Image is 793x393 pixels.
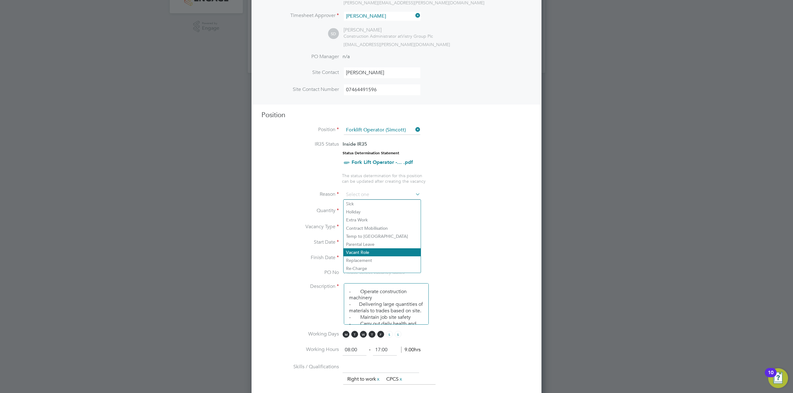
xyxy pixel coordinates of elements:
[261,191,339,198] label: Reason
[328,28,339,39] span: SD
[373,344,397,356] input: 17:00
[261,69,339,76] label: Site Contact
[345,375,383,383] li: Right to work
[261,331,339,337] label: Working Days
[395,331,401,338] span: S
[344,264,421,272] li: Re-Charge
[386,331,393,338] span: S
[344,269,405,276] span: Please select vacancy dates
[343,331,349,338] span: M
[368,347,372,353] span: ‐
[376,375,380,383] a: x
[344,27,433,33] div: [PERSON_NAME]
[344,240,421,248] li: Parental Leave
[261,86,339,93] label: Site Contact Number
[261,141,339,147] label: IR35 Status
[377,331,384,338] span: F
[261,53,339,60] label: PO Manager
[344,208,421,216] li: Holiday
[344,248,421,256] li: Vacant Role
[261,346,339,353] label: Working Hours
[344,33,401,39] span: Construction Administrator at
[343,344,366,356] input: 08:00
[360,331,367,338] span: W
[351,331,358,338] span: T
[352,159,413,165] a: Fork Lift Operator -... .pdf
[344,190,420,199] input: Select one
[384,375,405,383] li: CPCS
[261,207,339,214] label: Quantity
[344,256,421,264] li: Replacement
[261,12,339,19] label: Timesheet Approver
[342,173,426,184] span: The status determination for this position can be updated after creating the vacancy
[344,200,421,208] li: Sick
[344,126,420,135] input: Search for...
[261,283,339,290] label: Description
[399,375,403,383] a: x
[768,373,773,381] div: 10
[261,269,339,276] label: PO No
[261,239,339,246] label: Start Date
[369,331,375,338] span: T
[343,141,367,147] span: Inside IR35
[261,364,339,370] label: Skills / Qualifications
[344,42,450,47] span: [EMAIL_ADDRESS][PERSON_NAME][DOMAIN_NAME]
[344,216,421,224] li: Extra Work
[343,53,350,60] span: n/a
[768,368,788,388] button: Open Resource Center, 10 new notifications
[344,224,421,232] li: Contract Mobilisation
[261,254,339,261] label: Finish Date
[261,126,339,133] label: Position
[344,33,433,39] div: Vistry Group Plc
[344,232,421,240] li: Temp to [GEOGRAPHIC_DATA]
[261,224,339,230] label: Vacancy Type
[261,111,532,120] h3: Position
[401,347,421,353] span: 9.00hrs
[344,12,420,21] input: Search for...
[343,151,399,155] strong: Status Determination Statement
